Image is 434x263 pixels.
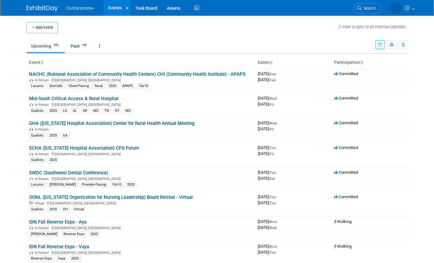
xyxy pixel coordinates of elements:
[81,108,89,114] div: AR
[29,194,193,200] a: OONL ([US_STATE] Organization for Nursing Leadership) Board Retreat - Virtual
[269,226,277,229] span: (Wed)
[29,225,253,230] div: [GEOGRAPHIC_DATA], [GEOGRAPHIC_DATA]
[137,83,150,89] div: 10x10
[27,40,65,52] a: Upcoming104
[91,108,100,114] div: MS
[258,121,279,125] span: [DATE]
[269,121,277,125] span: (Wed)
[258,170,277,175] span: [DATE]
[67,83,91,89] div: Client-Facing
[29,170,108,176] a: SWDC (Southwest Dental Conference)
[52,43,60,48] span: 104
[61,108,69,114] div: LA
[80,182,108,188] div: Provider-Facing
[269,103,274,106] span: (Fri)
[29,201,33,204] img: Virtual Event
[27,22,58,33] button: Add Event
[269,72,276,76] span: (Sun)
[334,71,358,76] span: Committed
[362,6,376,11] span: Search
[47,83,64,89] div: DocCafe
[29,226,33,229] img: In-Person Event
[29,103,33,106] img: In-Person Event
[47,182,78,188] div: [PERSON_NAME]
[334,145,358,150] span: Committed
[29,207,45,212] div: Qualivis
[35,127,51,131] span: In-Person
[56,256,67,261] div: Vaya
[277,170,277,175] span: -
[29,176,253,181] div: [GEOGRAPHIC_DATA], [GEOGRAPHIC_DATA]
[35,152,51,156] span: In-Person
[258,71,277,76] span: [DATE]
[29,96,118,101] a: Mid-South Critical Access & Rural Hospital
[278,96,279,101] span: -
[123,108,133,114] div: MO
[278,219,279,224] span: -
[258,151,274,156] span: [DATE]
[258,102,274,106] span: [DATE]
[62,231,86,237] div: Reverse Expo
[88,231,100,237] div: 2025
[102,108,111,114] div: TN
[29,251,33,254] img: In-Person Event
[29,133,45,138] div: Qualivis
[258,176,275,181] span: [DATE]
[277,71,277,76] span: -
[258,194,277,199] span: [DATE]
[29,152,33,155] img: In-Person Event
[269,171,276,174] span: (Thu)
[269,78,276,82] span: (Tue)
[269,177,275,180] span: (Sat)
[71,108,79,114] div: AL
[258,145,277,150] span: [DATE]
[29,108,45,114] div: Qualivis
[110,182,123,188] div: 10x10
[277,194,277,199] span: -
[29,231,59,237] div: [PERSON_NAME]
[69,256,81,261] div: 2025
[269,60,272,65] a: Sort by Start Date
[35,201,46,205] span: Virtual
[29,182,45,188] div: Locums
[47,133,59,138] div: 2025
[35,177,51,181] span: In-Person
[93,83,105,89] div: Rural
[269,195,276,199] span: (Thu)
[61,207,70,212] div: OH
[258,77,276,82] span: [DATE]
[29,121,194,126] a: GHA ([US_STATE] Hospital Association) Center for Rural Health Annual Meeting
[269,146,276,150] span: (Thu)
[269,220,277,224] span: (Mon)
[27,5,58,12] img: ExhibitDay
[258,250,276,255] span: [DATE]
[61,133,69,138] div: GA
[258,96,279,101] span: [DATE]
[29,157,45,163] div: Qualivis
[35,78,51,82] span: In-Person
[29,244,89,250] a: IDN Fall Reverse Expo - Vaya
[258,219,279,224] span: [DATE]
[35,226,51,230] span: In-Person
[258,200,276,205] span: [DATE]
[29,127,33,131] img: In-Person Event
[269,251,276,254] span: (Thu)
[269,127,274,131] span: (Fri)
[29,102,253,107] div: [GEOGRAPHIC_DATA], [GEOGRAPHIC_DATA]
[258,225,277,230] span: [DATE]
[29,250,253,255] div: [GEOGRAPHIC_DATA], [GEOGRAPHIC_DATA]
[29,219,87,225] a: IDN Fall Reverse Expo - Aya
[29,145,139,151] a: SCHA ([US_STATE] Hospital Association) CFO Forum
[120,83,135,89] div: APAPS
[125,182,137,188] div: 2025
[269,245,277,248] span: (Mon)
[66,40,93,52] a: Past149
[29,177,33,180] img: In-Person Event
[72,207,86,212] div: Virtual
[269,152,274,156] span: (Fri)
[334,170,358,175] span: Committed
[334,194,358,199] span: Committed
[113,108,121,114] div: KY
[29,151,253,156] div: [GEOGRAPHIC_DATA], [GEOGRAPHIC_DATA]
[27,57,255,68] th: Event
